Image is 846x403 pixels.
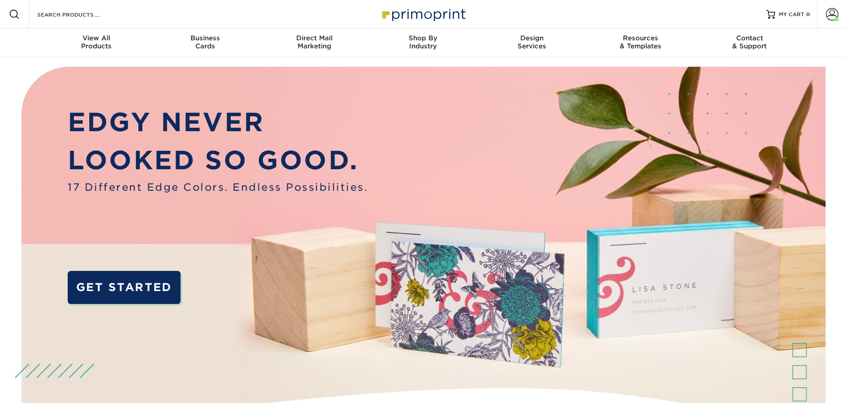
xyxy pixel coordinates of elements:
p: LOOKED SO GOOD. [68,141,368,180]
span: 0 [806,11,810,17]
a: Contact& Support [695,29,804,57]
span: View All [42,34,151,42]
a: Resources& Templates [586,29,695,57]
span: MY CART [779,11,804,18]
div: & Support [695,34,804,50]
div: Services [477,34,586,50]
img: Primoprint [378,4,468,24]
span: Business [151,34,260,42]
div: & Templates [586,34,695,50]
div: Cards [151,34,260,50]
span: Shop By [369,34,478,42]
div: Industry [369,34,478,50]
input: SEARCH PRODUCTS..... [36,9,124,20]
a: View AllProducts [42,29,151,57]
a: Direct MailMarketing [260,29,369,57]
a: BusinessCards [151,29,260,57]
span: Design [477,34,586,42]
span: Direct Mail [260,34,369,42]
span: 17 Different Edge Colors. Endless Possibilities. [68,180,368,195]
a: DesignServices [477,29,586,57]
a: GET STARTED [68,271,181,304]
span: Resources [586,34,695,42]
div: Products [42,34,151,50]
a: Shop ByIndustry [369,29,478,57]
span: Contact [695,34,804,42]
div: Marketing [260,34,369,50]
p: EDGY NEVER [68,103,368,141]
